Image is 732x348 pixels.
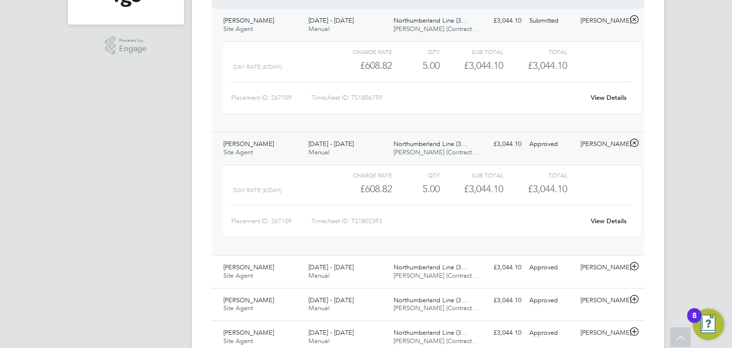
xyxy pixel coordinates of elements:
span: [PERSON_NAME] (Contract… [394,271,478,280]
a: Powered byEngage [105,36,147,55]
div: £3,044.10 [474,325,525,341]
div: £3,044.10 [440,181,503,197]
span: Manual [308,337,330,345]
div: Sub Total [440,46,503,58]
div: Timesheet ID: TS1802393 [311,213,584,229]
div: 5.00 [392,58,440,74]
span: Northumberland Line (3… [394,263,467,271]
div: Approved [525,136,577,152]
div: Submitted [525,13,577,29]
span: Site Agent [223,148,253,156]
span: [PERSON_NAME] [223,328,274,337]
span: Manual [308,25,330,33]
div: £3,044.10 [474,13,525,29]
div: Charge rate [329,169,392,181]
div: Total [503,46,567,58]
span: Manual [308,148,330,156]
span: Day rate (£/day) [233,63,282,70]
span: £3,044.10 [528,59,567,71]
span: Powered by [119,36,147,45]
span: [DATE] - [DATE] [308,328,354,337]
span: [PERSON_NAME] [223,140,274,148]
div: QTY [392,46,440,58]
div: £3,044.10 [474,260,525,276]
div: Total [503,169,567,181]
span: [PERSON_NAME] [223,263,274,271]
span: [DATE] - [DATE] [308,263,354,271]
div: Approved [525,325,577,341]
button: Open Resource Center, 8 new notifications [693,309,724,340]
a: View Details [591,217,627,225]
div: [PERSON_NAME] [577,13,628,29]
span: Site Agent [223,304,253,312]
div: £3,044.10 [474,136,525,152]
span: [PERSON_NAME] [223,296,274,304]
span: Site Agent [223,25,253,33]
div: QTY [392,169,440,181]
span: [PERSON_NAME] (Contract… [394,25,478,33]
span: Day rate (£/day) [233,187,282,194]
span: £3,044.10 [528,183,567,195]
span: Engage [119,45,147,53]
span: Northumberland Line (3… [394,296,467,304]
span: [PERSON_NAME] (Contract… [394,337,478,345]
div: Placement ID: 267109 [231,90,311,106]
span: [PERSON_NAME] (Contract… [394,148,478,156]
span: [PERSON_NAME] [223,16,274,25]
div: Placement ID: 267109 [231,213,311,229]
span: Northumberland Line (3… [394,140,467,148]
span: [DATE] - [DATE] [308,296,354,304]
div: Sub Total [440,169,503,181]
div: £3,044.10 [440,58,503,74]
div: £608.82 [329,181,392,197]
div: Charge rate [329,46,392,58]
div: [PERSON_NAME] [577,325,628,341]
div: [PERSON_NAME] [577,136,628,152]
span: [PERSON_NAME] (Contract… [394,304,478,312]
span: Manual [308,271,330,280]
span: Site Agent [223,337,253,345]
div: [PERSON_NAME] [577,260,628,276]
span: Manual [308,304,330,312]
div: Approved [525,292,577,309]
span: [DATE] - [DATE] [308,140,354,148]
div: Approved [525,260,577,276]
span: Northumberland Line (3… [394,328,467,337]
span: Site Agent [223,271,253,280]
a: View Details [591,93,627,102]
div: £608.82 [329,58,392,74]
div: Timesheet ID: TS1806759 [311,90,584,106]
span: [DATE] - [DATE] [308,16,354,25]
div: 5.00 [392,181,440,197]
div: [PERSON_NAME] [577,292,628,309]
div: 8 [692,316,697,328]
div: £3,044.10 [474,292,525,309]
span: Northumberland Line (3… [394,16,467,25]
